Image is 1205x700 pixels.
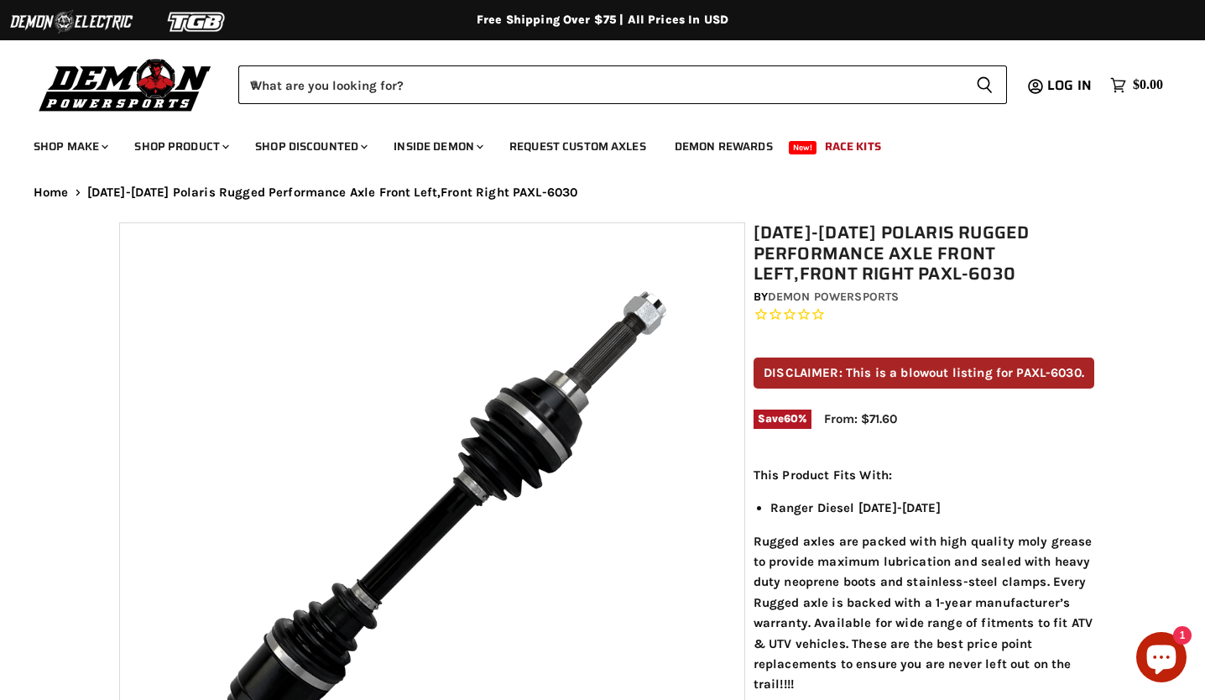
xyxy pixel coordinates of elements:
span: 60 [784,412,798,425]
h1: [DATE]-[DATE] Polaris Rugged Performance Axle Front Left,Front Right PAXL-6030 [754,222,1095,285]
p: DISCLAIMER: This is a blowout listing for PAXL-6030. [754,358,1095,389]
a: Inside Demon [381,129,493,164]
a: Demon Rewards [662,129,785,164]
span: From: $71.60 [824,411,897,426]
inbox-online-store-chat: Shopify online store chat [1131,632,1192,687]
div: Rugged axles are packed with high quality moly grease to provide maximum lubrication and sealed w... [754,465,1095,695]
span: Save % [754,410,811,428]
img: Demon Electric Logo 2 [8,6,134,38]
a: Log in [1040,78,1102,93]
a: Shop Product [122,129,239,164]
ul: Main menu [21,123,1159,164]
a: Request Custom Axles [497,129,659,164]
img: TGB Logo 2 [134,6,260,38]
p: This Product Fits With: [754,465,1095,485]
form: Product [238,65,1007,104]
button: Search [962,65,1007,104]
a: Home [34,185,69,200]
span: Rated 0.0 out of 5 stars 0 reviews [754,306,1095,324]
span: $0.00 [1133,77,1163,93]
div: by [754,288,1095,306]
a: Race Kits [812,129,894,164]
li: Ranger Diesel [DATE]-[DATE] [770,498,1095,518]
img: Demon Powersports [34,55,217,114]
a: Shop Make [21,129,118,164]
input: When autocomplete results are available use up and down arrows to review and enter to select [238,65,962,104]
span: Log in [1047,75,1092,96]
a: Demon Powersports [768,290,899,304]
span: [DATE]-[DATE] Polaris Rugged Performance Axle Front Left,Front Right PAXL-6030 [87,185,578,200]
a: $0.00 [1102,73,1171,97]
a: Shop Discounted [243,129,378,164]
span: New! [789,141,817,154]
